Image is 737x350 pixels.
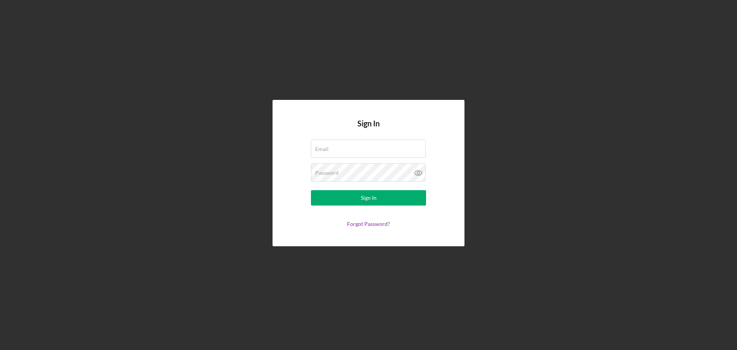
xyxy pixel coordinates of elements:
[315,170,339,176] label: Password
[347,221,390,227] a: Forgot Password?
[357,119,380,139] h4: Sign In
[361,190,377,206] div: Sign In
[315,146,329,152] label: Email
[311,190,426,206] button: Sign In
